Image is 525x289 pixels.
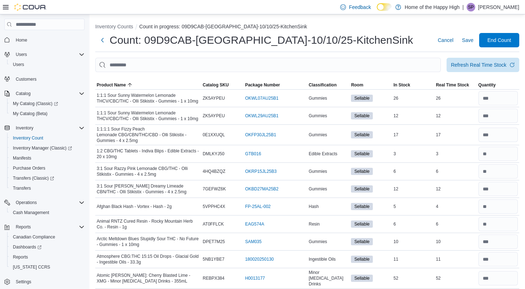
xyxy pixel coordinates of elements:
button: Operations [13,198,40,207]
span: Reports [10,253,85,261]
div: 11 [434,255,477,264]
span: Reports [13,254,28,260]
span: Catalog SKU [203,82,229,88]
button: Reports [1,222,87,232]
span: Sellable [351,95,373,102]
span: Resin [309,221,320,227]
span: Sellable [351,203,373,210]
div: 12 [392,185,434,193]
span: Sellable [354,95,370,101]
button: Catalog SKU [201,81,244,89]
span: Settings [13,277,85,286]
button: Catalog [13,89,33,98]
button: Inventory Count [7,133,87,143]
span: Inventory Count [13,135,43,141]
button: Catalog [1,89,87,99]
div: 52 [392,274,434,283]
span: Arctic Meltdown Blues Stupidly Sour THC - No Future - Gummies - 1 x 10mg [97,236,200,247]
span: Canadian Compliance [13,234,55,240]
a: Settings [13,278,34,286]
a: Purchase Orders [10,164,48,172]
span: Inventory Manager (Classic) [13,145,72,151]
span: 1:2 CBG/THC Tablets - Indiva Blips - Edible Extracts - 20 x 10mg [97,148,200,160]
span: Sellable [354,203,370,210]
a: OKFP30JL25B1 [245,132,276,138]
span: Users [10,60,85,69]
button: Users [7,60,87,70]
span: Canadian Compliance [10,233,85,241]
span: [US_STATE] CCRS [13,264,50,270]
button: End Count [479,33,519,47]
a: Inventory Count [10,134,46,142]
span: 1:1:1:1 Sour Fizzy Peach Lemonade CBG/CBN/THC/CBD - Olli Stikistix - Gummies - 4 x 2.5mg [97,126,200,143]
button: Purchase Orders [7,163,87,173]
button: Canadian Compliance [7,232,87,242]
button: Customers [1,74,87,84]
span: 4HQ4BZQZ [203,169,225,174]
button: [US_STATE] CCRS [7,262,87,272]
nav: Complex example [4,32,85,289]
span: Customers [13,75,85,84]
span: Sellable [354,275,370,281]
span: Home [13,35,85,44]
a: My Catalog (Classic) [7,99,87,109]
span: Transfers [13,185,31,191]
span: 7GEFWZ6K [203,186,226,192]
span: Operations [13,198,85,207]
a: Inventory Manager (Classic) [10,144,75,152]
a: [US_STATE] CCRS [10,263,53,271]
span: My Catalog (Classic) [13,101,58,106]
button: Package Number [244,81,307,89]
span: SP [468,3,474,11]
a: Transfers (Classic) [7,173,87,183]
button: Transfers [7,183,87,193]
span: 5VPPHC4X [203,204,225,209]
span: Catalog [16,91,30,96]
span: Gummies [309,95,327,101]
span: Minor [MEDICAL_DATA] Drinks [309,270,348,287]
span: Sellable [351,131,373,138]
a: Canadian Compliance [10,233,58,241]
span: Product Name [97,82,126,88]
div: 26 [434,94,477,103]
a: Dashboards [7,242,87,252]
button: Users [1,49,87,60]
span: Gummies [309,169,327,174]
img: Cova [14,4,47,11]
span: Dashboards [10,243,85,251]
span: Sellable [354,221,370,227]
div: 3 [434,150,477,158]
span: 5NB1YBE7 [203,256,225,262]
button: My Catalog (Beta) [7,109,87,119]
button: Reports [7,252,87,262]
span: Catalog [13,89,85,98]
span: Manifests [13,155,31,161]
span: End Count [487,37,511,44]
span: Room [351,82,363,88]
span: Transfers (Classic) [10,174,85,183]
a: GTB016 [245,151,261,157]
span: Sellable [351,168,373,175]
a: 180020250130 [245,256,274,262]
div: 10 [434,237,477,246]
span: Save [462,37,473,44]
span: Transfers [10,184,85,193]
a: Manifests [10,154,34,162]
div: 12 [434,112,477,120]
span: Reports [13,223,85,231]
span: Customers [16,76,37,82]
a: SAM035 [245,239,261,245]
a: Cash Management [10,208,52,217]
button: Inventory [13,124,36,132]
span: 3:1 Sour [PERSON_NAME] Dreamy Limeade CBN/THC - Olli Stikistix - Gummies - 4 x 2.5mg [97,183,200,195]
span: Sellable [351,221,373,228]
span: 1:1:1 Sour Sunny Watermelon Lemonade THCV/CBC/THC - Olli Stikistix - Gummies - 1 x 10mg [97,93,200,104]
span: Afghan Black Hash - Vortex - Hash - 2g [97,204,172,209]
span: Transfers (Classic) [13,175,54,181]
a: H0013177 [245,275,265,281]
a: OKRP15JL25B3 [245,169,276,174]
span: Reports [16,224,31,230]
span: My Catalog (Beta) [13,111,48,117]
span: Sellable [351,275,373,282]
div: 26 [392,94,434,103]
